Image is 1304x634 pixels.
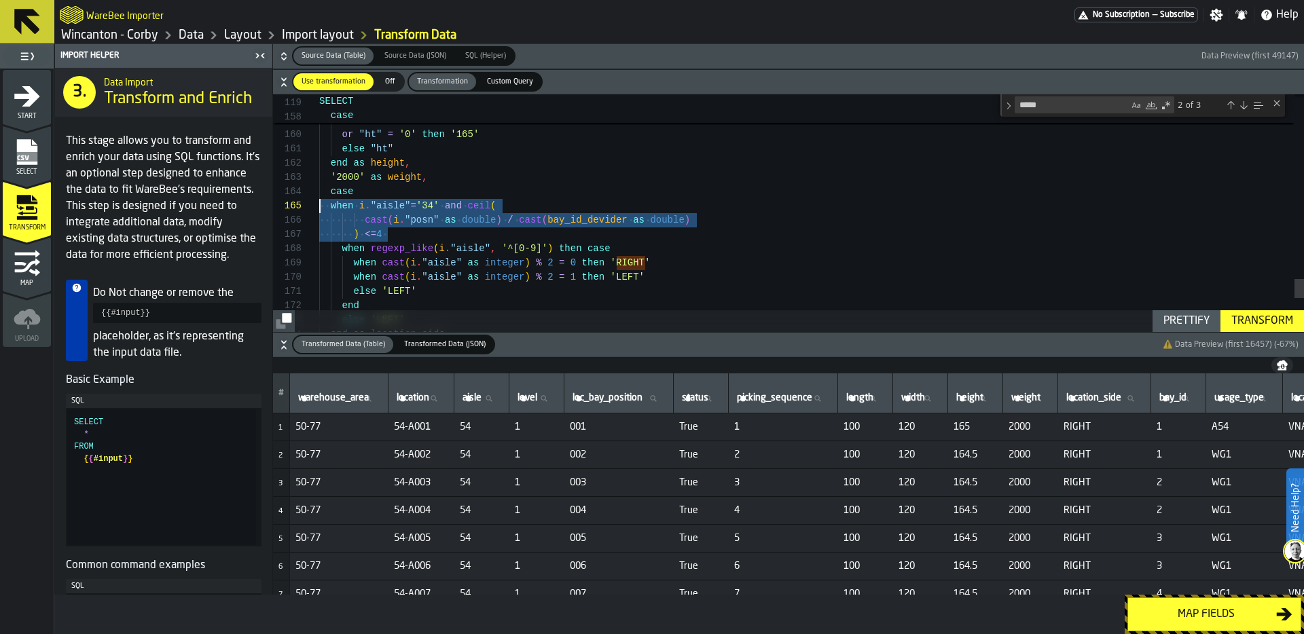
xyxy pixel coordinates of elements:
[273,142,302,156] div: 161
[490,200,496,211] span: (
[467,257,479,268] span: as
[1009,449,1053,460] span: 2000
[405,272,410,282] span: (
[3,280,51,287] span: Map
[359,129,382,140] span: "ht"
[422,129,445,140] span: then
[394,422,449,432] span: 54-A001
[422,257,462,268] span: "aisle"
[371,200,411,211] span: "aisle"
[573,392,642,403] span: label
[353,272,376,282] span: when
[422,172,427,183] span: ,
[394,449,449,460] span: 54-A002
[273,333,1304,357] button: button-
[737,392,812,403] span: label
[293,336,393,353] div: thumb
[376,73,403,90] div: thumb
[1064,477,1146,488] span: RIGHT
[460,422,504,432] span: 54
[273,284,302,299] div: 171
[179,28,204,43] a: link-to-/wh/i/ace0e389-6ead-4668-b816-8dc22364bb41/data
[439,243,444,254] span: i
[1066,392,1121,403] span: label
[611,272,645,282] span: 'LEFT'
[278,424,283,432] span: 1
[1271,357,1293,373] button: button-
[679,449,723,460] span: True
[416,200,439,211] span: '34'
[570,449,668,460] span: 002
[460,533,504,544] span: 54
[3,181,51,236] li: menu Transform
[1276,7,1299,23] span: Help
[525,272,530,282] span: )
[55,68,272,117] div: title-Transform and Enrich
[273,44,1304,69] button: button-
[296,50,371,62] span: Source Data (Table)
[570,390,668,407] input: label
[331,200,354,211] span: when
[394,477,449,488] span: 54-A003
[273,270,302,284] div: 170
[515,477,559,488] span: 1
[66,372,261,388] h5: Basic Example
[412,76,473,88] span: Transformation
[518,392,537,403] span: label
[295,505,383,516] span: 50-77
[295,533,383,544] span: 50-77
[399,215,405,225] span: .
[679,422,723,432] span: True
[1157,422,1201,432] span: 1
[295,449,383,460] span: 50-77
[293,48,374,64] div: thumb
[416,272,422,282] span: .
[379,76,401,88] span: Off
[679,505,723,516] span: True
[353,157,365,168] span: as
[393,215,399,225] span: i
[954,449,998,460] span: 164.5
[1159,392,1187,403] span: label
[371,157,405,168] span: height
[365,215,388,225] span: cast
[3,47,51,66] label: button-toggle-Toggle Full Menu
[273,213,302,227] div: 166
[1015,97,1129,113] textarea: Find
[467,272,479,282] span: as
[353,257,376,268] span: when
[547,257,553,268] span: 2
[685,215,690,225] span: )
[1159,98,1173,112] div: Use Regular Expression (⌥⌘R)
[273,310,295,332] button: button-
[844,422,888,432] span: 100
[353,286,376,297] span: else
[547,243,553,254] span: )
[1009,390,1052,407] input: label
[734,390,832,407] input: label
[1129,98,1143,112] div: Match Case (⌥⌘C)
[374,28,456,43] a: link-to-/wh/i/ace0e389-6ead-4668-b816-8dc22364bb41/import/layout/9bbe4a9d-aef9-4e89-9afb-25d37c24...
[844,449,888,460] span: 100
[388,215,393,225] span: (
[353,229,359,240] span: )
[375,46,456,66] label: button-switch-multi-Source Data (JSON)
[1002,94,1015,117] div: Toggle Replace
[1000,94,1285,117] div: Find / Replace
[844,390,887,407] input: label
[616,257,645,268] span: RIGHT
[399,129,416,140] span: '0'
[1153,10,1157,20] span: —
[58,51,251,60] div: Import Helper
[954,477,998,488] span: 164.5
[397,392,429,403] span: label
[956,392,983,403] span: label
[416,257,422,268] span: .
[278,452,283,460] span: 2
[1157,505,1201,516] span: 2
[1212,477,1278,488] span: WG1
[399,339,491,350] span: Transformed Data (JSON)
[331,186,354,197] span: case
[342,129,354,140] span: or
[1201,52,1299,61] span: Data Preview (first 49147)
